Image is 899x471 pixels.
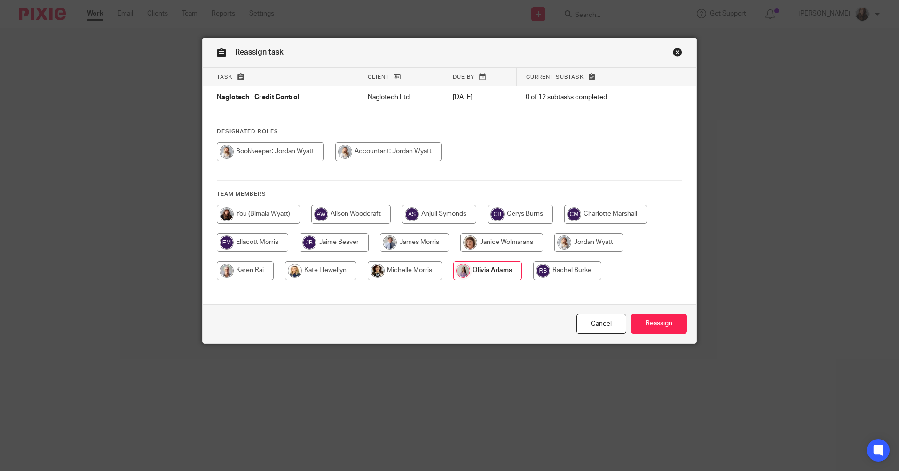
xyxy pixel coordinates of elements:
span: Naglotech - Credit Control [217,94,300,101]
h4: Designated Roles [217,128,682,135]
a: Close this dialog window [673,47,682,60]
a: Close this dialog window [576,314,626,334]
span: Current subtask [526,74,584,79]
input: Reassign [631,314,687,334]
span: Reassign task [235,48,284,56]
h4: Team members [217,190,682,198]
p: Naglotech Ltd [368,93,434,102]
td: 0 of 12 subtasks completed [516,86,656,109]
span: Task [217,74,233,79]
p: [DATE] [453,93,507,102]
span: Due by [453,74,474,79]
span: Client [368,74,389,79]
